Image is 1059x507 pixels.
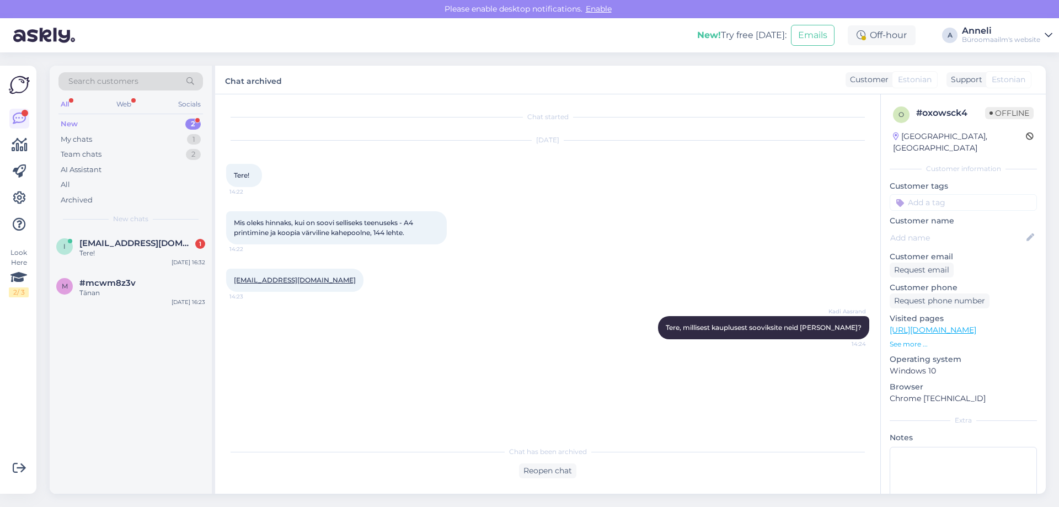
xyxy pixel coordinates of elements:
a: [URL][DOMAIN_NAME] [890,325,976,335]
img: Askly Logo [9,74,30,95]
a: [EMAIL_ADDRESS][DOMAIN_NAME] [234,276,356,284]
div: Tänan [79,288,205,298]
span: Kadi Aasrand [825,307,866,316]
p: Browser [890,381,1037,393]
div: Extra [890,415,1037,425]
div: [DATE] [226,135,869,145]
div: Request phone number [890,293,990,308]
a: AnneliBüroomaailm's website [962,26,1052,44]
span: Estonian [898,74,932,86]
span: 14:22 [229,188,271,196]
p: Notes [890,432,1037,444]
div: 1 [195,239,205,249]
span: Enable [582,4,615,14]
div: Off-hour [848,25,916,45]
span: Mis oleks hinnaks, kui on soovi selliseks teenuseks - A4 printimine ja koopia värviline kahepooln... [234,218,415,237]
input: Add name [890,232,1024,244]
label: Chat archived [225,72,282,87]
div: My chats [61,134,92,145]
div: [DATE] 16:23 [172,298,205,306]
span: i [63,242,66,250]
div: 2 / 3 [9,287,29,297]
span: o [898,110,904,119]
p: Customer email [890,251,1037,263]
div: Socials [176,97,203,111]
p: Chrome [TECHNICAL_ID] [890,393,1037,404]
div: Chat started [226,112,869,122]
span: Chat has been archived [509,447,587,457]
div: Archived [61,195,93,206]
div: Support [946,74,982,86]
b: New! [697,30,721,40]
div: Look Here [9,248,29,297]
p: Operating system [890,354,1037,365]
p: See more ... [890,339,1037,349]
p: Visited pages [890,313,1037,324]
p: Customer name [890,215,1037,227]
p: Customer tags [890,180,1037,192]
div: Anneli [962,26,1040,35]
div: Customer information [890,164,1037,174]
div: All [61,179,70,190]
span: 14:24 [825,340,866,348]
span: info@davincigenius.ee [79,238,194,248]
div: Web [114,97,133,111]
span: Estonian [992,74,1025,86]
div: 2 [186,149,201,160]
div: [GEOGRAPHIC_DATA], [GEOGRAPHIC_DATA] [893,131,1026,154]
button: Emails [791,25,835,46]
div: 1 [187,134,201,145]
div: New [61,119,78,130]
span: 14:22 [229,245,271,253]
p: Customer phone [890,282,1037,293]
div: Tere! [79,248,205,258]
div: A [942,28,958,43]
span: Tere, millisest kauplusest sooviksite neid [PERSON_NAME]? [666,323,862,332]
span: m [62,282,68,290]
span: #mcwm8z3v [79,278,136,288]
span: 14:23 [229,292,271,301]
div: All [58,97,71,111]
div: AI Assistant [61,164,101,175]
div: Request email [890,263,954,277]
div: Customer [846,74,889,86]
div: # oxowsck4 [916,106,985,120]
div: Büroomaailm's website [962,35,1040,44]
div: Try free [DATE]: [697,29,787,42]
div: 2 [185,119,201,130]
span: Search customers [68,76,138,87]
input: Add a tag [890,194,1037,211]
span: Tere! [234,171,249,179]
span: Offline [985,107,1034,119]
div: Reopen chat [519,463,576,478]
div: [DATE] 16:32 [172,258,205,266]
p: Windows 10 [890,365,1037,377]
div: Team chats [61,149,101,160]
span: New chats [113,214,148,224]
